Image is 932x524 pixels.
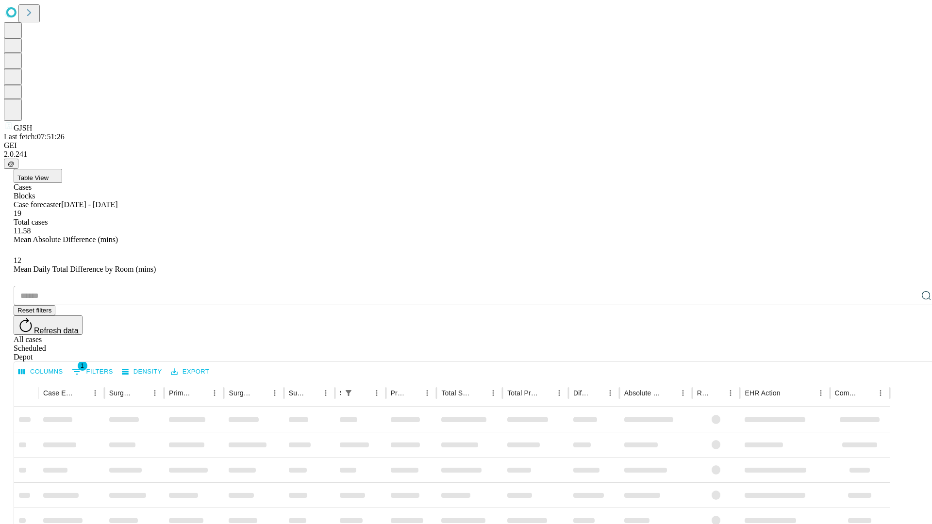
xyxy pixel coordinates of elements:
span: Refresh data [34,327,79,335]
button: Menu [552,386,566,400]
button: Sort [254,386,268,400]
button: Sort [860,386,874,400]
button: Sort [473,386,486,400]
button: Menu [486,386,500,400]
div: Case Epic Id [43,389,74,397]
button: Menu [603,386,617,400]
span: [DATE] - [DATE] [61,200,117,209]
button: Sort [194,386,208,400]
div: GEI [4,141,928,150]
div: Primary Service [169,389,193,397]
span: Last fetch: 07:51:26 [4,132,65,141]
button: Sort [590,386,603,400]
span: Reset filters [17,307,51,314]
button: Select columns [16,364,66,379]
div: 2.0.241 [4,150,928,159]
div: Total Scheduled Duration [441,389,472,397]
div: Surgery Date [289,389,304,397]
div: Difference [573,389,589,397]
div: 1 active filter [342,386,355,400]
button: Menu [420,386,434,400]
button: Menu [370,386,383,400]
div: Surgeon Name [109,389,133,397]
div: Scheduled In Room Duration [340,389,341,397]
span: Total cases [14,218,48,226]
div: Predicted In Room Duration [391,389,406,397]
button: Menu [148,386,162,400]
button: Sort [539,386,552,400]
button: Menu [88,386,102,400]
div: Surgery Name [229,389,253,397]
button: Refresh data [14,315,83,335]
span: @ [8,160,15,167]
button: Reset filters [14,305,55,315]
button: Show filters [342,386,355,400]
div: Resolved in EHR [697,389,710,397]
button: Menu [319,386,333,400]
div: EHR Action [745,389,780,397]
button: Show filters [69,364,116,379]
button: Menu [676,386,690,400]
span: Case forecaster [14,200,61,209]
button: Sort [782,386,795,400]
button: Export [168,364,212,379]
button: Menu [208,386,221,400]
span: 12 [14,256,21,264]
span: 19 [14,209,21,217]
button: Menu [724,386,737,400]
button: Density [119,364,165,379]
span: Mean Daily Total Difference by Room (mins) [14,265,156,273]
div: Total Predicted Duration [507,389,538,397]
button: Sort [356,386,370,400]
button: Sort [407,386,420,400]
span: 11.58 [14,227,31,235]
button: Sort [710,386,724,400]
button: @ [4,159,18,169]
div: Comments [835,389,859,397]
span: Table View [17,174,49,181]
div: Absolute Difference [624,389,662,397]
button: Sort [663,386,676,400]
button: Table View [14,169,62,183]
span: Mean Absolute Difference (mins) [14,235,118,244]
button: Sort [305,386,319,400]
button: Menu [268,386,282,400]
button: Menu [814,386,828,400]
span: GJSH [14,124,32,132]
button: Sort [75,386,88,400]
button: Sort [134,386,148,400]
span: 1 [78,361,87,371]
button: Menu [874,386,887,400]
